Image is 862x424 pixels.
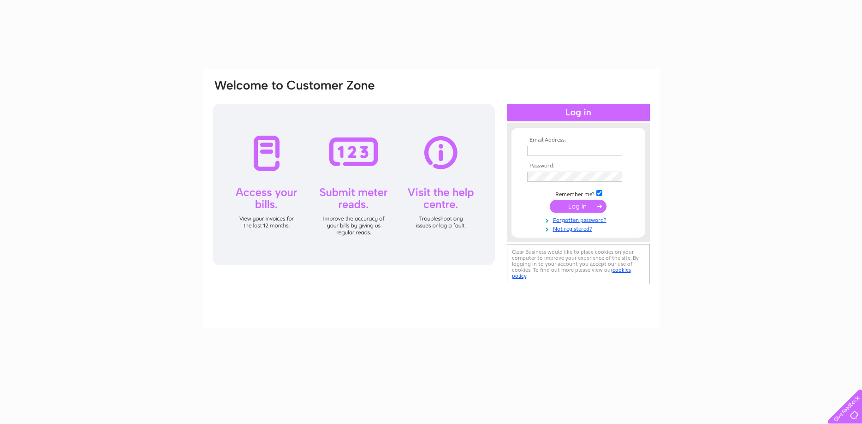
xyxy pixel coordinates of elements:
a: Forgotten password? [527,215,632,224]
a: cookies policy [512,267,631,279]
th: Password: [525,163,632,169]
td: Remember me? [525,189,632,198]
input: Submit [550,200,606,213]
th: Email Address: [525,137,632,143]
a: Not registered? [527,224,632,233]
div: Clear Business would like to place cookies on your computer to improve your experience of the sit... [507,244,650,284]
